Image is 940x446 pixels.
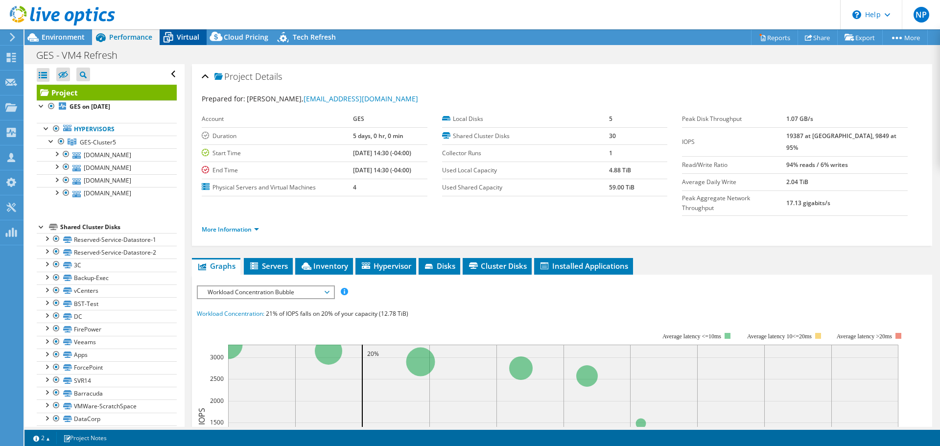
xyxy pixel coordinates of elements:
a: [DOMAIN_NAME] [37,148,177,161]
b: [DATE] 14:30 (-04:00) [353,166,411,174]
a: Reports [751,30,798,45]
label: IOPS [682,137,786,147]
a: ISO [37,425,177,438]
b: GES [353,115,364,123]
a: Hypervisors [37,123,177,136]
label: Used Local Capacity [442,165,609,175]
a: FirePower [37,323,177,335]
a: Reserved-Service-Datastore-2 [37,246,177,258]
label: Peak Disk Throughput [682,114,786,124]
b: 30 [609,132,616,140]
label: Collector Runs [442,148,609,158]
label: Local Disks [442,114,609,124]
span: Graphs [197,261,235,271]
b: 1 [609,149,612,157]
a: More Information [202,225,259,234]
span: Cluster Disks [468,261,527,271]
b: [DATE] 14:30 (-04:00) [353,149,411,157]
text: 20% [367,350,379,358]
label: Read/Write Ratio [682,160,786,170]
a: GES-Cluster5 [37,136,177,148]
a: BST-Test [37,297,177,310]
label: Start Time [202,148,353,158]
a: DataCorp [37,413,177,425]
label: Duration [202,131,353,141]
a: SVR14 [37,374,177,387]
label: Shared Cluster Disks [442,131,609,141]
a: Veeams [37,336,177,349]
span: Performance [109,32,152,42]
a: Apps [37,349,177,361]
span: Disks [423,261,455,271]
text: Average latency >20ms [837,333,892,340]
a: Export [837,30,883,45]
b: 94% reads / 6% writes [786,161,848,169]
span: Workload Concentration Bubble [203,286,329,298]
b: 2.04 TiB [786,178,808,186]
a: DC [37,310,177,323]
a: 2 [26,432,57,444]
a: [EMAIL_ADDRESS][DOMAIN_NAME] [304,94,418,103]
h1: GES - VM4 Refresh [32,50,133,61]
a: Project Notes [56,432,114,444]
a: Reserved-Service-Datastore-1 [37,233,177,246]
label: End Time [202,165,353,175]
svg: \n [852,10,861,19]
b: 5 [609,115,612,123]
text: IOPS [196,408,207,425]
a: 3C [37,258,177,271]
tspan: Average latency 10<=20ms [747,333,812,340]
span: 21% of IOPS falls on 20% of your capacity (12.78 TiB) [266,309,408,318]
span: Tech Refresh [293,32,336,42]
span: Details [255,70,282,82]
label: Prepared for: [202,94,245,103]
b: 4.88 TiB [609,166,631,174]
a: Project [37,85,177,100]
label: Peak Aggregate Network Throughput [682,193,786,213]
text: 1500 [210,418,224,426]
div: Shared Cluster Disks [60,221,177,233]
text: 2000 [210,397,224,405]
b: 59.00 TiB [609,183,634,191]
a: VMWare-ScratchSpace [37,399,177,412]
span: Project [214,72,253,82]
label: Used Shared Capacity [442,183,609,192]
a: GES on [DATE] [37,100,177,113]
b: 1.07 GB/s [786,115,813,123]
text: 2500 [210,375,224,383]
span: Servers [249,261,288,271]
span: Inventory [300,261,348,271]
span: Installed Applications [539,261,628,271]
a: More [882,30,928,45]
b: 5 days, 0 hr, 0 min [353,132,403,140]
span: Virtual [177,32,199,42]
label: Account [202,114,353,124]
tspan: Average latency <=10ms [662,333,721,340]
a: ForcePoint [37,361,177,374]
span: Cloud Pricing [224,32,268,42]
text: 3000 [210,353,224,361]
span: [PERSON_NAME], [247,94,418,103]
a: Barracuda [37,387,177,399]
b: GES on [DATE] [70,102,110,111]
label: Physical Servers and Virtual Machines [202,183,353,192]
label: Average Daily Write [682,177,786,187]
a: [DOMAIN_NAME] [37,187,177,200]
b: 4 [353,183,356,191]
b: 19387 at [GEOGRAPHIC_DATA], 9849 at 95% [786,132,896,152]
a: [DOMAIN_NAME] [37,174,177,187]
a: Backup-Exec [37,272,177,284]
a: vCenters [37,284,177,297]
a: [DOMAIN_NAME] [37,161,177,174]
b: 17.13 gigabits/s [786,199,830,207]
span: GES-Cluster5 [80,138,116,146]
span: Environment [42,32,85,42]
a: Share [798,30,838,45]
span: NP [914,7,929,23]
span: Workload Concentration: [197,309,264,318]
span: Hypervisor [360,261,411,271]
